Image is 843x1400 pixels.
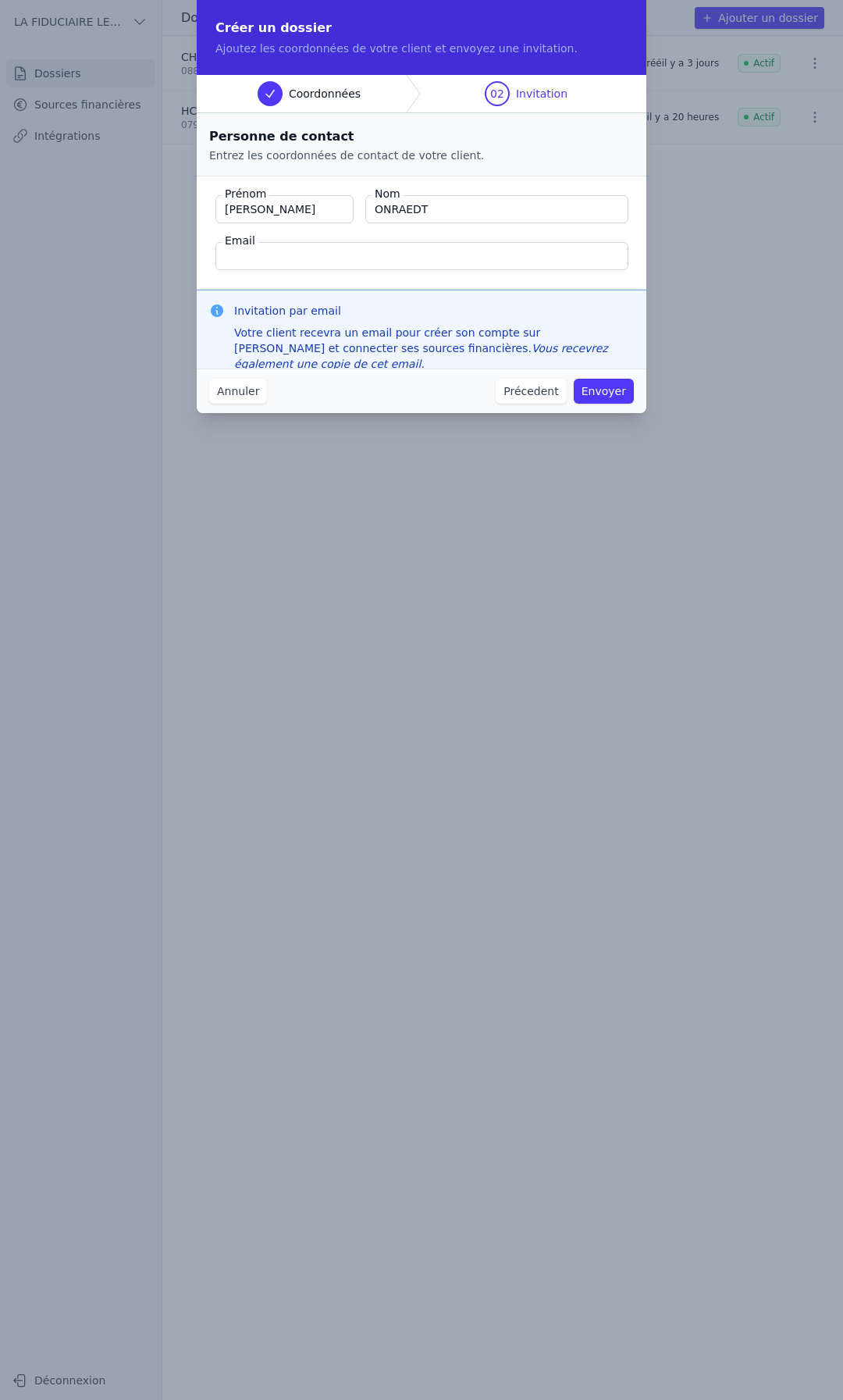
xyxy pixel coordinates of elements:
[574,379,634,404] button: Envoyer
[496,379,566,404] button: Précedent
[209,126,634,148] h2: Personne de contact
[215,19,628,37] h2: Créer un dossier
[490,86,504,102] span: 02
[234,303,634,319] h3: Invitation par email
[234,325,634,372] div: Votre client recevra un email pour créer son compte sur [PERSON_NAME] et connecter ses sources fi...
[209,379,267,404] button: Annuler
[516,86,567,102] span: Invitation
[372,186,404,201] label: Nom
[234,342,608,370] em: Vous recevrez également une copie de cet email.
[289,86,361,102] span: Coordonnées
[215,41,628,56] p: Ajoutez les coordonnées de votre client et envoyez une invitation.
[209,148,634,163] p: Entrez les coordonnées de contact de votre client.
[222,233,258,248] label: Email
[197,75,646,113] nav: Progress
[222,186,269,201] label: Prénom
